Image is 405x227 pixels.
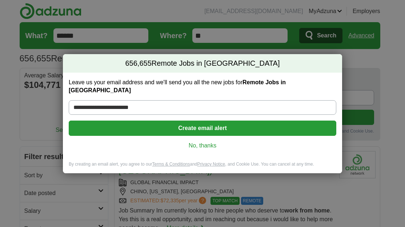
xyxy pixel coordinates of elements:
div: By creating an email alert, you agree to our and , and Cookie Use. You can cancel at any time. [63,161,342,173]
span: 656,655 [125,58,152,69]
h2: Remote Jobs in [GEOGRAPHIC_DATA] [63,54,342,73]
a: No, thanks [75,142,330,150]
a: Privacy Notice [197,162,225,167]
button: Create email alert [69,121,336,136]
label: Leave us your email address and we'll send you all the new jobs for [69,78,336,94]
a: Terms & Conditions [152,162,190,167]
